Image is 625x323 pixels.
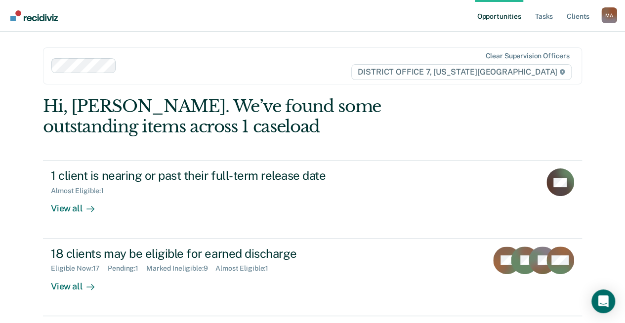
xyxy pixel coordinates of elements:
[51,168,398,183] div: 1 client is nearing or past their full-term release date
[43,239,582,316] a: 18 clients may be eligible for earned dischargeEligible Now:17Pending:1Marked Ineligible:9Almost ...
[601,7,617,23] button: Profile dropdown button
[51,264,108,273] div: Eligible Now : 17
[215,264,276,273] div: Almost Eligible : 1
[146,264,215,273] div: Marked Ineligible : 9
[51,273,106,292] div: View all
[108,264,146,273] div: Pending : 1
[43,160,582,238] a: 1 client is nearing or past their full-term release dateAlmost Eligible:1View all
[351,64,571,80] span: DISTRICT OFFICE 7, [US_STATE][GEOGRAPHIC_DATA]
[591,289,615,313] div: Open Intercom Messenger
[51,246,398,261] div: 18 clients may be eligible for earned discharge
[485,52,569,60] div: Clear supervision officers
[51,187,112,195] div: Almost Eligible : 1
[51,195,106,214] div: View all
[601,7,617,23] div: M A
[10,10,58,21] img: Recidiviz
[43,96,474,137] div: Hi, [PERSON_NAME]. We’ve found some outstanding items across 1 caseload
